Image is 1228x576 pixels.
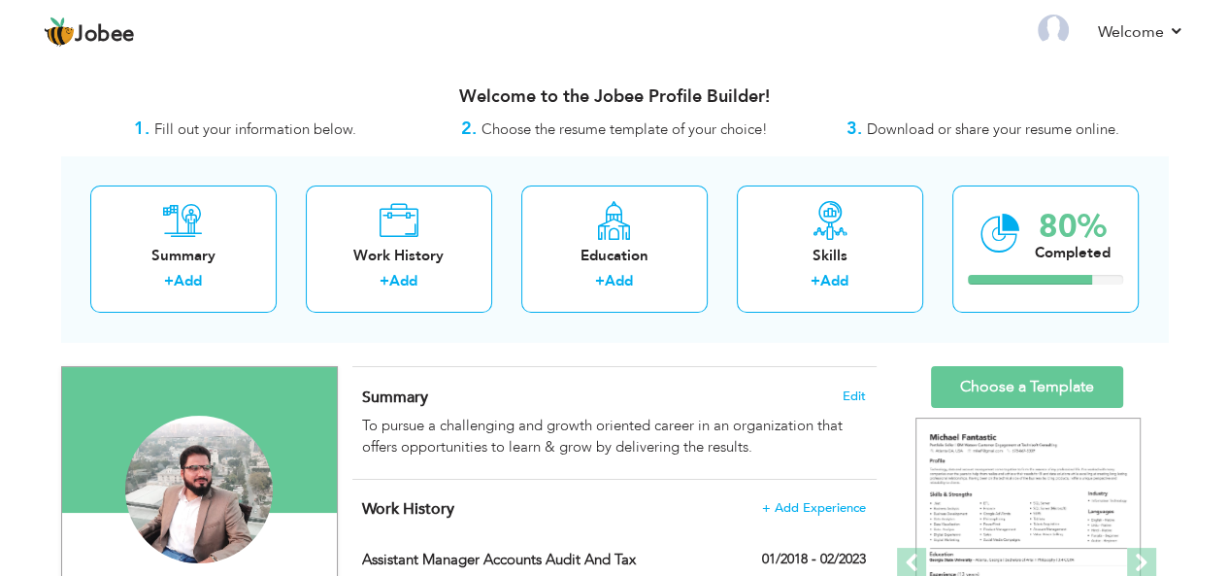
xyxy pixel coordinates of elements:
a: Welcome [1098,20,1184,44]
a: Jobee [44,17,135,48]
strong: 3. [846,117,862,141]
span: Download or share your resume online. [867,119,1119,139]
strong: 2. [461,117,477,141]
span: Fill out your information below. [154,119,356,139]
span: Edit [843,390,866,403]
div: To pursue a challenging and growth oriented career in an organization that offers opportunities t... [362,416,865,457]
div: Completed [1035,243,1111,263]
div: Work History [321,246,477,266]
a: Add [389,271,417,290]
label: + [811,271,820,291]
div: Skills [752,246,908,266]
span: + Add Experience [762,501,866,515]
span: Work History [362,498,454,520]
label: + [380,271,389,291]
span: Jobee [75,24,135,46]
h4: This helps to show the companies you have worked for. [362,499,865,519]
span: Summary [362,387,428,408]
a: Add [605,271,633,290]
label: Assistant Manager Accounts Audit and Tax [362,550,688,570]
strong: 1. [134,117,149,141]
img: Profile Img [1038,15,1069,46]
h4: Adding a summary is a quick and easy way to highlight your experience and interests. [362,388,865,407]
label: 01/2018 - 02/2023 [762,550,866,569]
img: Abrar Jamil [125,416,273,563]
img: jobee.io [44,17,75,48]
span: Choose the resume template of your choice! [481,119,768,139]
div: 80% [1035,211,1111,243]
a: Add [820,271,848,290]
div: Education [537,246,692,266]
a: Add [174,271,202,290]
h3: Welcome to the Jobee Profile Builder! [61,87,1168,107]
div: Summary [106,246,261,266]
label: + [595,271,605,291]
label: + [164,271,174,291]
a: Choose a Template [931,366,1123,408]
